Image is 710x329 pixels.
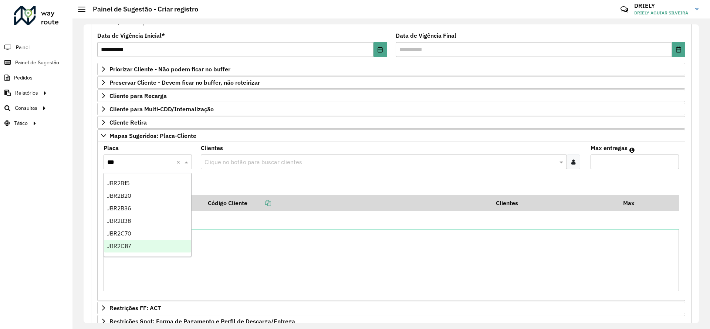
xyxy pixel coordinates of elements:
a: Cliente para Recarga [97,89,685,102]
span: Painel de Sugestão [15,59,59,67]
span: Cliente para Multi-CDD/Internalização [109,106,214,112]
span: Priorizar Cliente - Não podem ficar no buffer [109,66,230,72]
a: Contato Rápido [616,1,632,17]
span: JBR2B38 [107,218,131,224]
span: Restrições Spot: Forma de Pagamento e Perfil de Descarga/Entrega [109,318,295,324]
label: Max entregas [591,143,628,152]
a: Cliente Retira [97,116,685,129]
span: Restrições FF: ACT [109,305,161,311]
a: Copiar [247,199,271,207]
span: DRIELY AGUIAR SILVEIRA [634,10,690,16]
label: Data de Vigência Inicial [97,31,165,40]
span: JBR2C87 [107,243,131,249]
div: Mapas Sugeridos: Placa-Cliente [97,142,685,301]
a: Restrições Spot: Forma de Pagamento e Perfil de Descarga/Entrega [97,315,685,328]
span: Cliente para Recarga [109,93,167,99]
a: Mapas Sugeridos: Placa-Cliente [97,129,685,142]
span: Clear all [176,157,183,166]
span: Pedidos [14,74,33,82]
h2: Painel de Sugestão - Criar registro [85,5,198,13]
span: Tático [14,119,28,127]
button: Choose Date [672,42,685,57]
span: Preservar Cliente - Devem ficar no buffer, não roteirizar [109,79,260,85]
label: Placa [104,143,119,152]
span: JBR2B36 [107,205,131,211]
a: Cliente para Multi-CDD/Internalização [97,103,685,115]
ng-dropdown-panel: Options list [104,173,192,257]
label: Clientes [201,143,223,152]
span: Cliente Retira [109,119,147,125]
a: Preservar Cliente - Devem ficar no buffer, não roteirizar [97,76,685,89]
span: Consultas [15,104,37,112]
span: JBR2C70 [107,230,131,237]
span: JBR2B15 [107,180,129,186]
span: Mapas Sugeridos: Placa-Cliente [109,133,196,139]
span: JBR2B20 [107,193,131,199]
span: Relatórios [15,89,38,97]
a: Restrições FF: ACT [97,302,685,314]
th: Código Cliente [203,195,491,211]
th: Max [618,195,648,211]
button: Choose Date [373,42,387,57]
h3: DRIELY [634,2,690,9]
th: Clientes [491,195,618,211]
a: Priorizar Cliente - Não podem ficar no buffer [97,63,685,75]
span: Painel [16,44,30,51]
em: Máximo de clientes que serão colocados na mesma rota com os clientes informados [629,147,635,153]
label: Data de Vigência Final [396,31,456,40]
